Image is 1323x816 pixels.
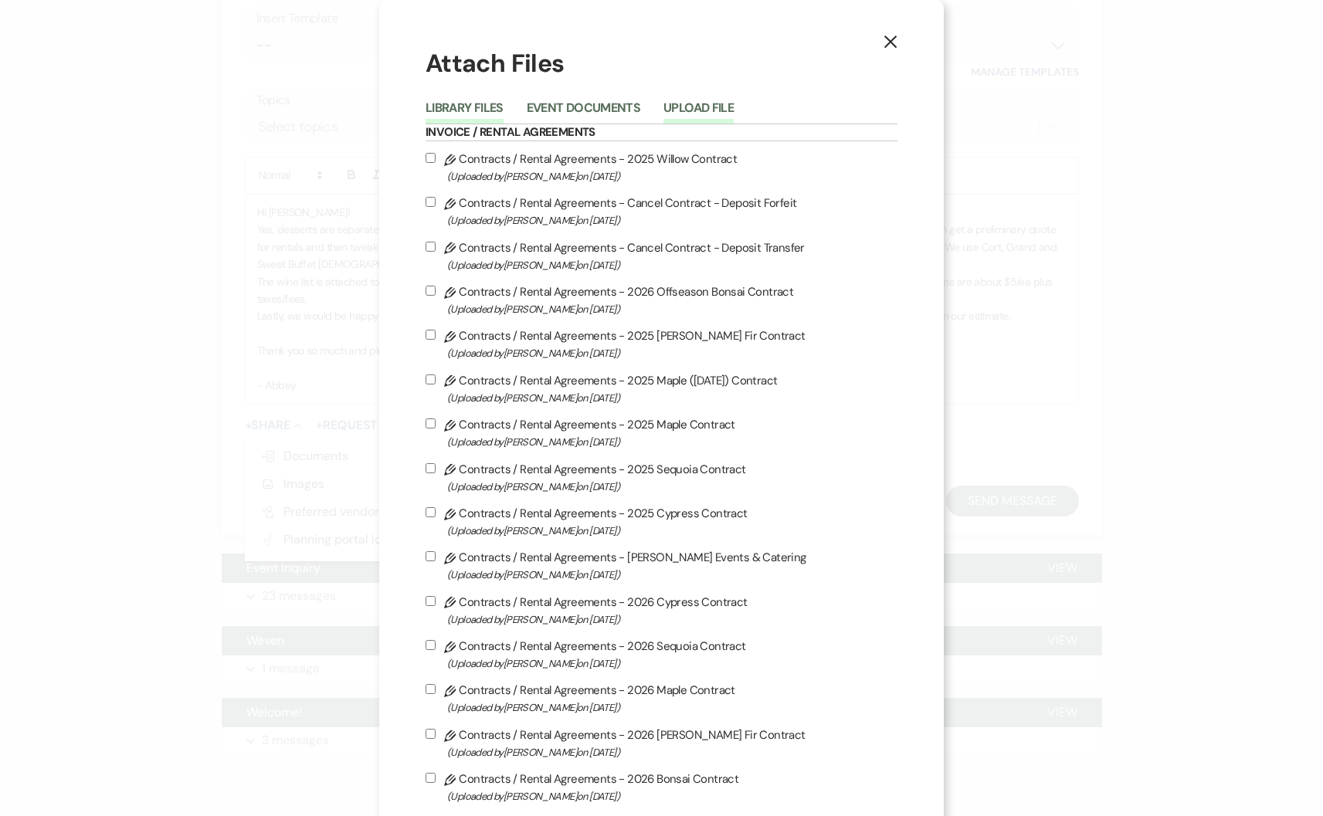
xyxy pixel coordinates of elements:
[447,522,897,540] span: (Uploaded by [PERSON_NAME] on [DATE] )
[426,197,436,207] input: Contracts / Rental Agreements - Cancel Contract - Deposit Forfeit(Uploaded by[PERSON_NAME]on [DATE])
[426,415,897,451] label: Contracts / Rental Agreements - 2025 Maple Contract
[426,729,436,739] input: Contracts / Rental Agreements - 2026 [PERSON_NAME] Fir Contract(Uploaded by[PERSON_NAME]on [DATE])
[426,640,436,650] input: Contracts / Rental Agreements - 2026 Sequoia Contract(Uploaded by[PERSON_NAME]on [DATE])
[447,655,897,672] span: (Uploaded by [PERSON_NAME] on [DATE] )
[426,463,436,473] input: Contracts / Rental Agreements - 2025 Sequoia Contract(Uploaded by[PERSON_NAME]on [DATE])
[426,371,897,407] label: Contracts / Rental Agreements - 2025 Maple ([DATE]) Contract
[426,193,897,229] label: Contracts / Rental Agreements - Cancel Contract - Deposit Forfeit
[447,433,897,451] span: (Uploaded by [PERSON_NAME] on [DATE] )
[447,478,897,496] span: (Uploaded by [PERSON_NAME] on [DATE] )
[426,242,436,252] input: Contracts / Rental Agreements - Cancel Contract - Deposit Transfer(Uploaded by[PERSON_NAME]on [DA...
[426,769,897,805] label: Contracts / Rental Agreements - 2026 Bonsai Contract
[426,286,436,296] input: Contracts / Rental Agreements - 2026 Offseason Bonsai Contract(Uploaded by[PERSON_NAME]on [DATE])
[426,636,897,672] label: Contracts / Rental Agreements - 2026 Sequoia Contract
[426,592,897,628] label: Contracts / Rental Agreements - 2026 Cypress Contract
[447,344,897,362] span: (Uploaded by [PERSON_NAME] on [DATE] )
[426,124,897,141] h6: Invoice / Rental Agreements
[426,149,897,185] label: Contracts / Rental Agreements - 2025 Willow Contract
[447,787,897,805] span: (Uploaded by [PERSON_NAME] on [DATE] )
[426,459,897,496] label: Contracts / Rental Agreements - 2025 Sequoia Contract
[426,503,897,540] label: Contracts / Rental Agreements - 2025 Cypress Contract
[447,743,897,761] span: (Uploaded by [PERSON_NAME] on [DATE] )
[426,551,436,561] input: Contracts / Rental Agreements - [PERSON_NAME] Events & Catering(Uploaded by[PERSON_NAME]on [DATE])
[426,282,897,318] label: Contracts / Rental Agreements - 2026 Offseason Bonsai Contract
[426,773,436,783] input: Contracts / Rental Agreements - 2026 Bonsai Contract(Uploaded by[PERSON_NAME]on [DATE])
[426,684,436,694] input: Contracts / Rental Agreements - 2026 Maple Contract(Uploaded by[PERSON_NAME]on [DATE])
[426,153,436,163] input: Contracts / Rental Agreements - 2025 Willow Contract(Uploaded by[PERSON_NAME]on [DATE])
[447,212,897,229] span: (Uploaded by [PERSON_NAME] on [DATE] )
[426,330,436,340] input: Contracts / Rental Agreements - 2025 [PERSON_NAME] Fir Contract(Uploaded by[PERSON_NAME]on [DATE])
[426,46,897,81] h1: Attach Files
[447,699,897,716] span: (Uploaded by [PERSON_NAME] on [DATE] )
[447,389,897,407] span: (Uploaded by [PERSON_NAME] on [DATE] )
[426,102,504,124] button: Library Files
[447,256,897,274] span: (Uploaded by [PERSON_NAME] on [DATE] )
[426,680,897,716] label: Contracts / Rental Agreements - 2026 Maple Contract
[447,168,897,185] span: (Uploaded by [PERSON_NAME] on [DATE] )
[426,725,897,761] label: Contracts / Rental Agreements - 2026 [PERSON_NAME] Fir Contract
[426,374,436,384] input: Contracts / Rental Agreements - 2025 Maple ([DATE]) Contract(Uploaded by[PERSON_NAME]on [DATE])
[426,596,436,606] input: Contracts / Rental Agreements - 2026 Cypress Contract(Uploaded by[PERSON_NAME]on [DATE])
[426,326,897,362] label: Contracts / Rental Agreements - 2025 [PERSON_NAME] Fir Contract
[447,611,897,628] span: (Uploaded by [PERSON_NAME] on [DATE] )
[663,102,734,124] button: Upload File
[426,238,897,274] label: Contracts / Rental Agreements - Cancel Contract - Deposit Transfer
[426,418,436,428] input: Contracts / Rental Agreements - 2025 Maple Contract(Uploaded by[PERSON_NAME]on [DATE])
[447,300,897,318] span: (Uploaded by [PERSON_NAME] on [DATE] )
[447,566,897,584] span: (Uploaded by [PERSON_NAME] on [DATE] )
[426,507,436,517] input: Contracts / Rental Agreements - 2025 Cypress Contract(Uploaded by[PERSON_NAME]on [DATE])
[426,547,897,584] label: Contracts / Rental Agreements - [PERSON_NAME] Events & Catering
[527,102,640,124] button: Event Documents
